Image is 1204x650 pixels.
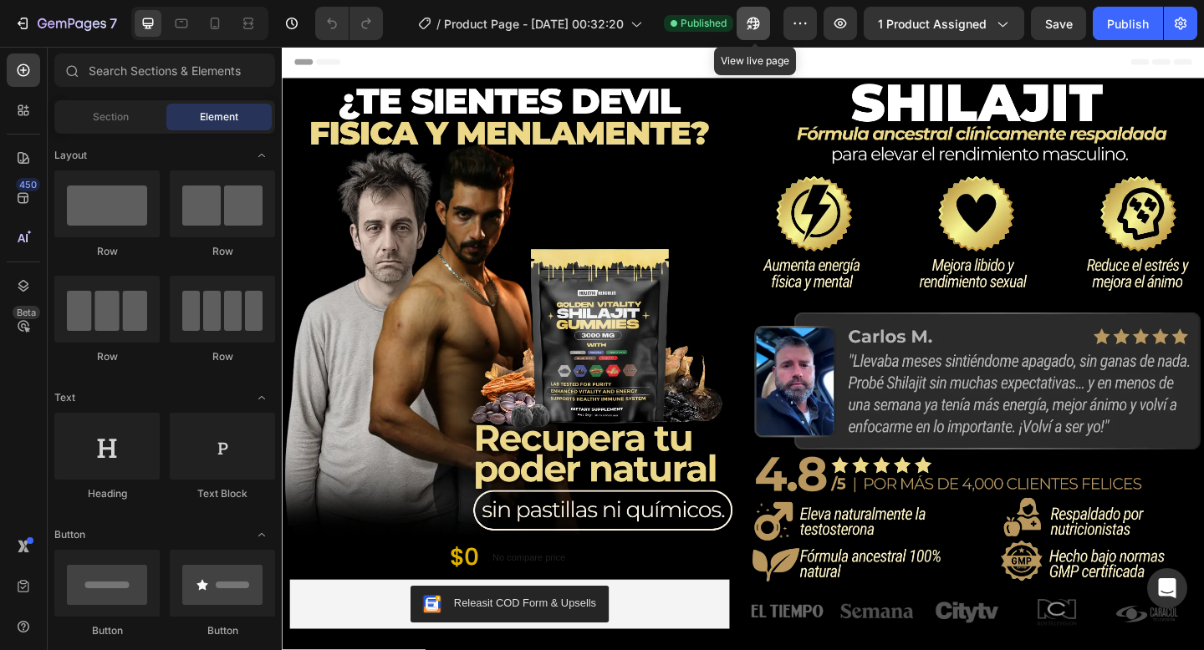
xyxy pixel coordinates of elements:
[170,486,275,501] div: Text Block
[681,16,727,31] span: Published
[54,390,75,405] span: Text
[13,306,40,319] div: Beta
[508,446,1003,583] img: AnyConv.com__Shilajit_4.webp
[248,142,275,169] span: Toggle open
[170,349,275,364] div: Row
[93,109,129,124] span: Section
[200,109,238,124] span: Element
[248,521,275,548] span: Toggle open
[508,34,1003,446] img: AnyConv.com__Shilajit_3.webp
[54,623,160,638] div: Button
[705,594,785,634] img: [object Object]
[16,178,40,191] div: 450
[315,7,383,40] div: Undo/Redo
[1045,17,1073,31] span: Save
[54,527,85,542] span: Button
[444,15,624,33] span: Product Page - [DATE] 00:32:20
[803,594,883,634] img: [object Object]
[1147,568,1187,608] div: Open Intercom Messenger
[900,594,981,634] img: [object Object]
[436,15,441,33] span: /
[140,587,355,627] button: Releasit COD Form & Upsells
[54,244,160,259] div: Row
[54,53,275,87] input: Search Sections & Elements
[54,486,160,501] div: Heading
[54,349,160,364] div: Row
[607,594,687,634] img: [object Object]
[509,594,589,634] img: [object Object]
[153,597,173,617] img: CKKYs5695_ICEAE=.webp
[110,13,117,33] p: 7
[282,47,1204,650] iframe: Design area
[1107,15,1149,33] div: Publish
[186,597,341,614] div: Releasit COD Form & Upsells
[170,244,275,259] div: Row
[54,148,87,163] span: Layout
[1093,7,1163,40] button: Publish
[170,623,275,638] div: Button
[878,15,987,33] span: 1 product assigned
[1031,7,1086,40] button: Save
[248,384,275,411] span: Toggle open
[7,7,125,40] button: 7
[864,7,1024,40] button: 1 product assigned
